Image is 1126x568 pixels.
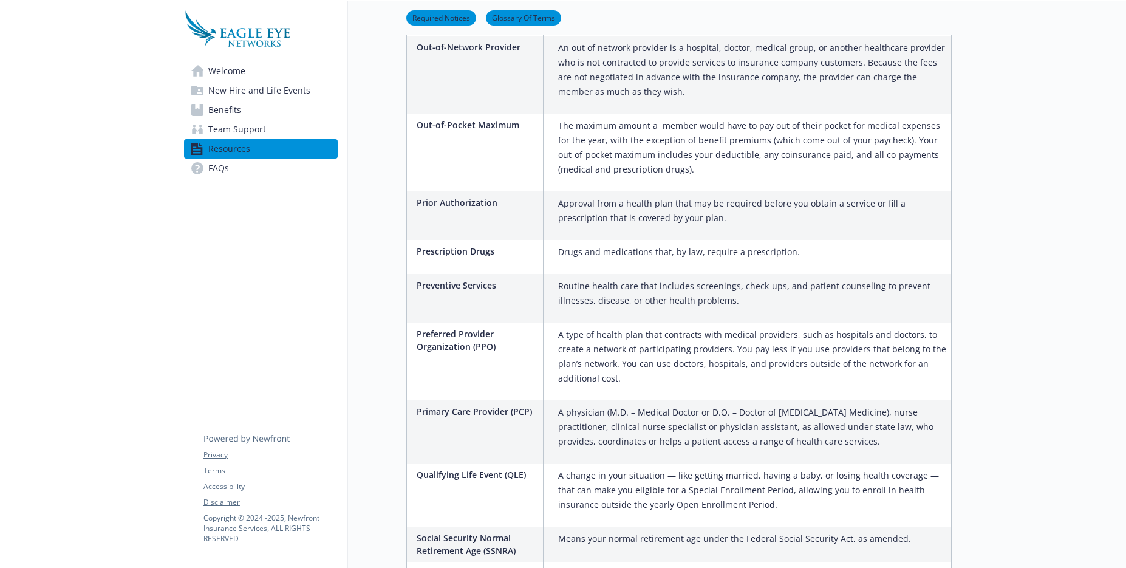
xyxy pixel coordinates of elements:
[208,100,241,120] span: Benefits
[417,118,538,131] p: Out-of-Pocket Maximum
[184,61,338,81] a: Welcome
[558,196,946,225] p: Approval from a health plan that may be required before you obtain a service or fill a prescripti...
[417,279,538,292] p: Preventive Services
[417,245,538,258] p: Prescription Drugs
[417,196,538,209] p: Prior Authorization
[184,159,338,178] a: FAQs
[208,120,266,139] span: Team Support
[558,327,946,386] p: A type of health plan that contracts with medical providers, such as hospitals and doctors, to cr...
[417,532,538,557] p: Social Security Normal Retirement Age (SSNRA)
[417,41,538,53] p: Out-of-Network Provider
[184,81,338,100] a: New Hire and Life Events
[208,61,245,81] span: Welcome
[203,497,337,508] a: Disclaimer
[184,120,338,139] a: Team Support
[184,139,338,159] a: Resources
[558,405,946,449] p: A physician (M.D. – Medical Doctor or D.O. – Doctor of [MEDICAL_DATA] Medicine), nurse practition...
[558,532,911,546] p: Means your normal retirement age under the Federal Social Security Act, as amended.
[558,279,946,308] p: Routine health care that includes screenings, check-ups, and patient counseling to prevent illnes...
[558,41,946,99] p: An out of network provider is a hospital, doctor, medical group, or another healthcare provider w...
[417,468,538,481] p: Qualifying Life Event (QLE)
[203,513,337,544] p: Copyright © 2024 - 2025 , Newfront Insurance Services, ALL RIGHTS RESERVED
[208,159,229,178] span: FAQs
[203,481,337,492] a: Accessibility
[208,81,310,100] span: New Hire and Life Events
[208,139,250,159] span: Resources
[486,12,561,23] a: Glossary Of Terms
[203,465,337,476] a: Terms
[558,245,800,259] p: Drugs and medications that, by law, require a prescription.
[558,118,946,177] p: The maximum amount a member would have to pay out of their pocket for medical expenses for the ye...
[558,468,946,512] p: A change in your situation — like getting married, having a baby, or losing health coverage — tha...
[417,327,538,353] p: Preferred Provider Organization (PPO)
[417,405,538,418] p: Primary Care Provider (PCP)
[184,100,338,120] a: Benefits
[406,12,476,23] a: Required Notices
[203,450,337,460] a: Privacy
